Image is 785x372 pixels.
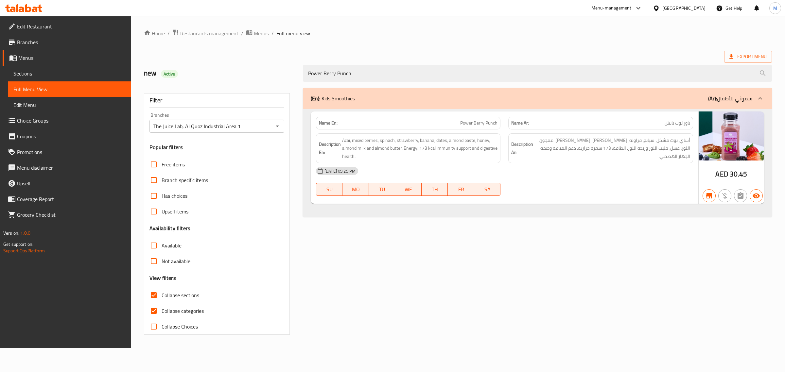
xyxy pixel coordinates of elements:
span: Sections [13,70,126,77]
a: Promotions [3,144,131,160]
span: Export Menu [729,53,767,61]
span: Full Menu View [13,85,126,93]
strong: Description Ar: [511,140,533,156]
button: MO [342,183,369,196]
a: Coupons [3,128,131,144]
div: [GEOGRAPHIC_DATA] [662,5,706,12]
span: AED [715,168,728,180]
b: (En): [311,93,320,103]
span: Active [161,71,178,77]
li: / [271,29,274,37]
span: Edit Menu [13,101,126,109]
button: Open [273,122,282,131]
b: (Ar): [708,93,717,103]
h3: Popular filters [149,144,284,151]
span: Acai, mixed berries, spinach, strawberry, banana, dates, almond paste, honey, almond milk and alm... [342,136,497,161]
a: Menus [246,29,269,38]
span: FR [450,185,472,194]
span: Coverage Report [17,195,126,203]
span: SA [477,185,498,194]
a: Restaurants management [172,29,238,38]
span: باور توت بانش [665,120,690,127]
strong: Name En: [319,120,338,127]
span: Free items [162,161,185,168]
span: M [773,5,777,12]
a: Menu disclaimer [3,160,131,176]
a: Choice Groups [3,113,131,128]
div: Filter [149,93,284,108]
span: Export Menu [724,51,772,63]
button: TU [369,183,395,196]
p: Kids Smoothies [311,94,355,102]
span: Full menu view [276,29,310,37]
li: / [241,29,243,37]
a: Upsell [3,176,131,191]
span: Coupons [17,132,126,140]
span: Restaurants management [180,29,238,37]
img: mmw_638732402048546009 [699,111,764,161]
a: Edit Menu [8,97,131,113]
span: Has choices [162,192,187,200]
span: [DATE] 09:29 PM [322,168,358,174]
span: SU [319,185,340,194]
h3: View filters [149,274,176,282]
button: TH [422,183,448,196]
span: Not available [162,257,190,265]
input: search [303,65,772,82]
p: سموثي للأطفال [708,94,752,102]
a: Branches [3,34,131,50]
strong: Name Ar: [511,120,529,127]
span: Choice Groups [17,117,126,125]
span: Get support on: [3,240,33,248]
li: / [167,29,170,37]
button: WE [395,183,422,196]
a: Edit Restaurant [3,19,131,34]
div: Active [161,70,178,78]
span: Available [162,242,182,249]
a: Support.OpsPlatform [3,246,45,255]
a: Full Menu View [8,81,131,97]
button: Available [750,189,763,202]
span: Promotions [17,148,126,156]
span: Upsell items [162,208,188,215]
span: Collapse Choices [162,323,198,330]
a: Grocery Checklist [3,207,131,223]
a: Home [144,29,165,37]
a: Menus [3,50,131,66]
span: 1.0.0 [20,229,30,237]
span: أساي، توت مشكل، سبانخ، فراولة، موز، تمر، معجون اللوز، عسل، حليب اللوز وزبدة اللوز. الطاقة: 173 سع... [534,136,690,161]
button: SU [316,183,342,196]
button: Branch specific item [703,189,716,202]
h3: Availability filters [149,225,190,232]
span: WE [398,185,419,194]
div: (En): Kids Smoothies(Ar):سموثي للأطفال [303,88,772,109]
span: Branch specific items [162,176,208,184]
span: Edit Restaurant [17,23,126,30]
nav: breadcrumb [144,29,772,38]
div: Menu-management [591,4,632,12]
span: Menus [18,54,126,62]
span: Menu disclaimer [17,164,126,172]
button: Purchased item [718,189,731,202]
span: Grocery Checklist [17,211,126,219]
span: TU [372,185,393,194]
span: Branches [17,38,126,46]
a: Coverage Report [3,191,131,207]
span: MO [345,185,366,194]
button: FR [448,183,474,196]
h2: new [144,68,295,78]
span: TH [424,185,445,194]
span: Menus [254,29,269,37]
span: Collapse sections [162,291,199,299]
button: SA [474,183,501,196]
span: Collapse categories [162,307,204,315]
span: Upsell [17,179,126,187]
div: (En): Kids Smoothies(Ar):سموثي للأطفال [303,109,772,217]
span: 30.45 [730,168,747,180]
span: Power Berry Punch [460,120,497,127]
span: Version: [3,229,19,237]
strong: Description En: [319,140,341,156]
button: Not has choices [734,189,747,202]
a: Sections [8,66,131,81]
